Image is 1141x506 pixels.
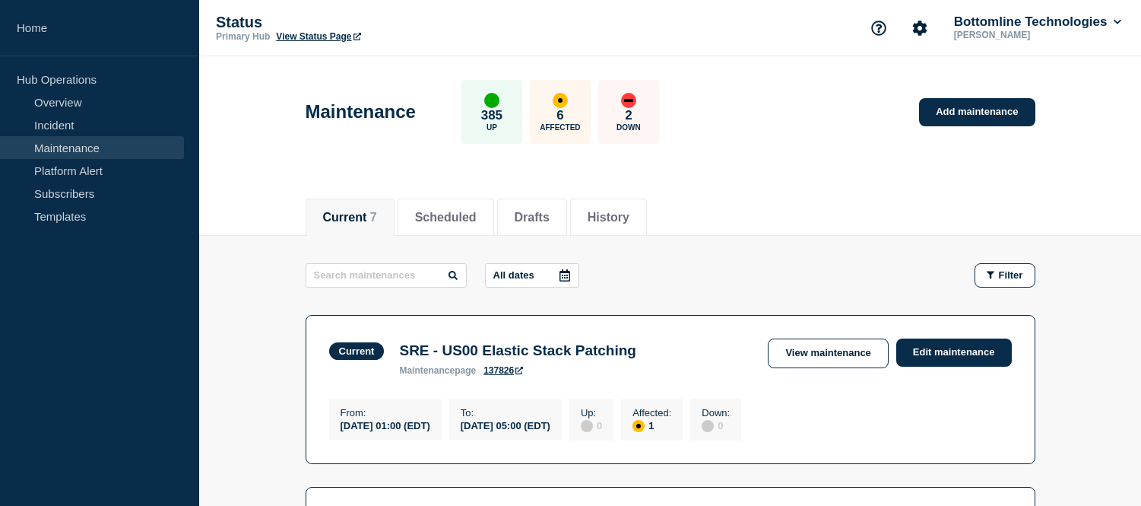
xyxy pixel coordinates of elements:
[951,30,1109,40] p: [PERSON_NAME]
[556,108,563,123] p: 6
[493,269,534,281] p: All dates
[341,407,430,418] p: From :
[553,93,568,108] div: affected
[632,420,645,432] div: affected
[487,123,497,132] p: Up
[306,263,467,288] input: Search maintenances
[216,31,270,42] p: Primary Hub
[904,12,936,44] button: Account settings
[621,93,636,108] div: down
[540,123,580,132] p: Affected
[999,269,1023,281] span: Filter
[216,14,520,31] p: Status
[341,418,430,431] div: [DATE] 01:00 (EDT)
[581,407,602,418] p: Up :
[276,31,360,42] a: View Status Page
[339,345,375,357] div: Current
[481,108,502,123] p: 385
[625,108,632,123] p: 2
[702,420,714,432] div: disabled
[975,263,1035,288] button: Filter
[399,365,455,376] span: maintenance
[896,339,1012,367] a: Edit maintenance
[702,407,730,418] p: Down :
[483,365,523,376] a: 137826
[485,263,579,288] button: All dates
[370,211,377,224] span: 7
[581,420,593,432] div: disabled
[588,211,629,224] button: History
[951,14,1124,30] button: Bottomline Technologies
[306,101,416,123] h1: Maintenance
[461,418,550,431] div: [DATE] 05:00 (EDT)
[415,211,477,224] button: Scheduled
[919,98,1035,126] a: Add maintenance
[323,211,377,224] button: Current 7
[632,407,671,418] p: Affected :
[399,342,636,359] h3: SRE - US00 Elastic Stack Patching
[702,418,730,432] div: 0
[632,418,671,432] div: 1
[399,365,476,376] p: page
[616,123,641,132] p: Down
[863,12,895,44] button: Support
[461,407,550,418] p: To :
[484,93,499,108] div: up
[515,211,550,224] button: Drafts
[581,418,602,432] div: 0
[768,339,888,368] a: View maintenance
